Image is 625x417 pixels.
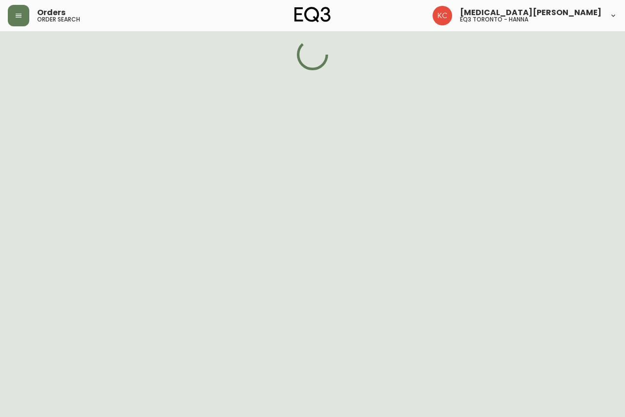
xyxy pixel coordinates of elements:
[294,7,331,22] img: logo
[433,6,452,25] img: 6487344ffbf0e7f3b216948508909409
[460,9,602,17] span: [MEDICAL_DATA][PERSON_NAME]
[460,17,528,22] h5: eq3 toronto - hanna
[37,9,65,17] span: Orders
[37,17,80,22] h5: order search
